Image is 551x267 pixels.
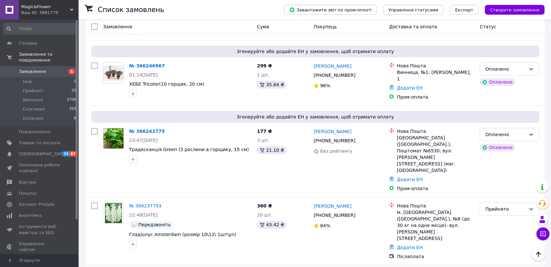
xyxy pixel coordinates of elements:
[320,148,352,154] span: Без рейтингу
[257,81,287,89] div: 35.64 ₴
[397,245,423,250] a: Додати ЕН
[19,241,60,253] span: Управління сайтом
[132,222,137,227] img: :speech_balloon:
[71,88,76,94] span: 22
[19,162,60,174] span: Показники роботи компанії
[397,253,474,260] div: Післяплата
[19,129,51,135] span: Повідомлення
[94,114,537,120] span: Згенеруйте або додайте ЕН у замовлення, щоб отримати оплату
[289,7,371,13] span: Завантажити звіт по пром-оплаті
[531,247,545,261] button: Наверх
[129,63,165,68] a: № 366246967
[69,106,76,112] span: 352
[257,72,270,77] span: 1 шт.
[478,7,544,12] a: Створити замовлення
[485,65,526,73] div: Оплачено
[19,40,37,46] span: Головна
[129,129,165,134] a: № 366242775
[129,138,158,143] span: 23:47[DATE]
[383,5,443,15] button: Управління статусами
[19,224,60,235] span: Інструменти веб-майстра та SEO
[129,147,249,152] a: Традесканція Green (3 рослини в горщику, 15 см)
[98,6,164,14] h1: Список замовлень
[129,232,236,237] a: Гладіолус Amsterdam (розмір 10\12\ 1шт\уп)
[21,10,78,16] div: Ваш ID: 3981779
[21,4,70,10] span: Magic&Flower
[19,69,46,75] span: Замовлення
[103,65,124,81] img: Фото товару
[129,81,204,87] a: ХЕБЕ Tricolor(10 горщик, 20 см)
[320,223,330,228] span: 84%
[103,203,124,223] a: Фото товару
[23,116,43,121] span: Оплачені
[19,140,60,146] span: Товари та послуги
[257,146,287,154] div: 21.10 ₴
[129,203,161,208] a: № 366237793
[94,48,537,55] span: Згенеруйте або додайте ЕН у замовлення, щоб отримати оплату
[485,131,526,138] div: Оплачено
[312,71,357,80] div: [PHONE_NUMBER]
[129,212,158,218] span: 22:48[DATE]
[62,151,69,157] span: 33
[257,129,272,134] span: 177 ₴
[67,97,76,103] span: 2756
[138,222,171,227] span: Передзвоніть
[19,51,78,63] span: Замовлення та повідомлення
[105,203,122,223] img: Фото товару
[129,72,158,77] span: 01:14[DATE]
[397,203,474,209] div: Нова Пошта
[397,185,474,192] div: Пром-оплата
[74,79,76,85] span: 1
[103,128,124,149] a: Фото товару
[480,78,515,86] div: Оплачено
[312,211,357,220] div: [PHONE_NUMBER]
[23,79,32,85] span: Нові
[103,24,132,29] span: Замовлення
[397,128,474,134] div: Нова Пошта
[19,213,41,218] span: Аналітика
[480,144,515,151] div: Оплачено
[314,128,351,135] a: [PERSON_NAME]
[74,116,76,121] span: 8
[19,190,37,196] span: Покупці
[536,227,549,240] button: Чат з покупцем
[257,63,272,68] span: 299 ₴
[485,205,526,213] div: Прийнято
[397,63,474,69] div: Нова Пошта
[257,24,269,29] span: Cума
[103,128,124,148] img: Фото товару
[485,5,544,15] button: Створити замовлення
[397,85,423,91] a: Додати ЕН
[23,88,43,94] span: Прийняті
[19,202,54,207] span: Каталог ProSale
[314,63,351,69] a: [PERSON_NAME]
[450,5,479,15] button: Експорт
[320,83,330,88] span: 96%
[3,23,77,35] input: Пошук
[257,203,272,208] span: 360 ₴
[23,106,45,112] span: Скасовані
[388,7,438,12] span: Управління статусами
[257,212,273,218] span: 20 шт.
[397,94,474,100] div: Пром-оплата
[397,134,474,174] div: [GEOGRAPHIC_DATA] ([GEOGRAPHIC_DATA].), Поштомат №6530: вул. [PERSON_NAME][STREET_ADDRESS] (маг. ...
[314,203,351,209] a: [PERSON_NAME]
[397,209,474,242] div: м. [GEOGRAPHIC_DATA] ([GEOGRAPHIC_DATA].), №8 (до 30 кг на одне місце): вул. [PERSON_NAME][STREET...
[68,69,75,74] span: 1
[312,136,357,145] div: [PHONE_NUMBER]
[314,24,337,29] span: Покупець
[257,221,287,229] div: 43.42 ₴
[397,69,474,82] div: Винница, №1: [PERSON_NAME], 1
[23,97,43,103] span: Виконані
[103,63,124,83] a: Фото товару
[19,151,67,157] span: [DEMOGRAPHIC_DATA]
[397,177,423,182] a: Додати ЕН
[284,5,377,15] button: Завантажити звіт по пром-оплаті
[69,151,77,157] span: 87
[480,24,496,29] span: Статус
[389,24,437,29] span: Доставка та оплата
[455,7,473,12] span: Експорт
